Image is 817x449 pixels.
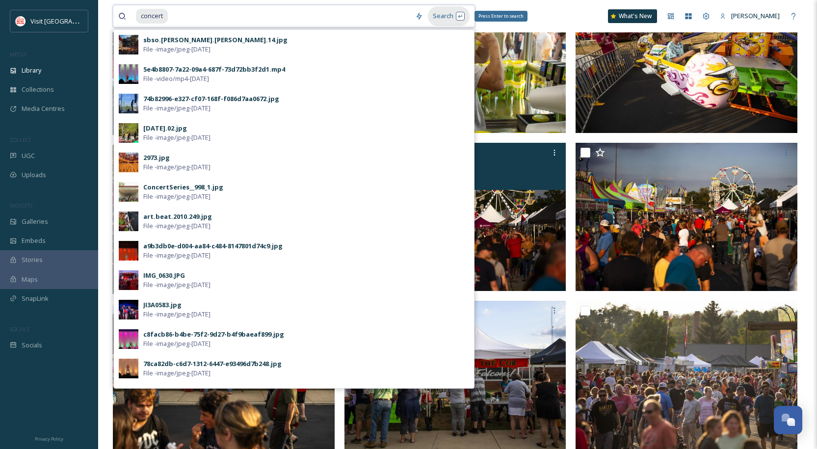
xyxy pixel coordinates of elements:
img: 21b06aca-2eba-4ae0-a652-5fdf169c6716.jpg [119,359,138,378]
span: File - image/jpeg - [DATE] [143,280,211,290]
span: File - image/jpeg - [DATE] [143,339,211,348]
img: 7fc1213e-ae4d-4a56-a479-f351cc6eb9cd.jpg [119,123,138,143]
span: concert [136,9,168,23]
a: Privacy Policy [35,432,63,444]
img: 4c9cae90-a508-4a92-a2f2-e011ad4cba38.jpg [119,300,138,319]
button: Open Chat [774,406,802,434]
span: Media Centres [22,104,65,113]
span: UGC [22,151,35,160]
span: File - image/jpeg - [DATE] [143,192,211,201]
img: 240920 Falloween_007.jpg [113,144,337,294]
span: File - image/jpeg - [DATE] [143,104,211,113]
div: Press Enter to search [474,11,527,22]
div: 78ca82db-c6d7-1312-6447-e93496d7b248.jpg [143,359,282,369]
span: File - image/jpeg - [DATE] [143,251,211,260]
span: File - image/jpeg - [DATE] [143,45,211,54]
img: 03908c62-5613-4b42-874e-e5e5e4d9aaa8.jpg [119,64,138,84]
span: COLLECT [10,136,31,143]
div: Search [428,6,470,26]
span: Library [22,66,41,75]
div: 2973.jpg [143,153,170,162]
div: sbso.[PERSON_NAME].[PERSON_NAME].14.jpg [143,35,288,45]
div: IMG_0630.JPG [143,271,185,280]
span: Collections [22,85,54,94]
span: Socials [22,341,42,350]
span: File - image/jpeg - [DATE] [143,369,211,378]
span: Stories [22,255,43,264]
span: File - image/jpeg - [DATE] [143,162,211,172]
img: b24daba7-6614-49e2-b4c9-260a30f318ef.jpg [119,35,138,54]
span: Maps [22,275,38,284]
span: SnapLink [22,294,49,303]
img: 67262ad5-ff54-4264-8aeb-152226137691.jpg [119,94,138,113]
div: 74b82996-e327-cf07-168f-f086d7aa0672.jpg [143,94,279,104]
img: 73040e15-433c-4c42-aa38-3182fc60c688.jpg [119,211,138,231]
img: e2a7b0a6-a736-435c-a32e-ee12f883bc9a.jpg [119,329,138,349]
img: d5b8d38f-5343-47f4-86d3-28859bc5efc8.jpg [119,270,138,290]
img: vsbm-stackedMISH_CMYKlogo2017.jpg [16,16,26,26]
img: b7ca2d21-208f-4c29-839e-f66ba6ea9375.jpg [119,153,138,172]
span: Galleries [22,217,48,226]
span: Embeds [22,236,46,245]
span: Uploads [22,170,46,180]
div: JI3A0583.jpg [143,300,182,310]
img: ba03fa4a-f9ef-4a91-b32c-2c747313b1ae.jpg [119,182,138,202]
span: SOCIALS [10,325,29,333]
span: MEDIA [10,51,27,58]
span: WIDGETS [10,202,32,209]
span: File - video/mp4 - [DATE] [143,74,209,83]
img: 240920 Falloween_016.jpg [576,143,797,291]
a: What's New [608,9,657,23]
span: File - image/jpeg - [DATE] [143,221,211,231]
div: ConcertSeries__998_1.jpg [143,183,223,192]
div: a9b3db0e-d004-aa84-c484-8147801d74c9.jpg [143,241,283,251]
span: Visit [GEOGRAPHIC_DATA] [30,16,106,26]
a: [PERSON_NAME] [715,6,785,26]
span: File - image/jpeg - [DATE] [143,310,211,319]
span: File - image/jpeg - [DATE] [143,133,211,142]
div: 5e4b8807-7a22-09a4-687f-73d72bb3f2d1.mp4 [143,65,285,74]
span: [PERSON_NAME] [731,11,780,20]
img: ba6fc415-8f5d-40cd-9740-18a8e0803138.jpg [119,241,138,261]
div: art.beat.2010.249.jpg [143,212,212,221]
span: Privacy Policy [35,436,63,442]
div: c8facb86-b4be-75f2-9d27-b4f9baeaf899.jpg [143,330,284,339]
div: [DATE].02.jpg [143,124,187,133]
